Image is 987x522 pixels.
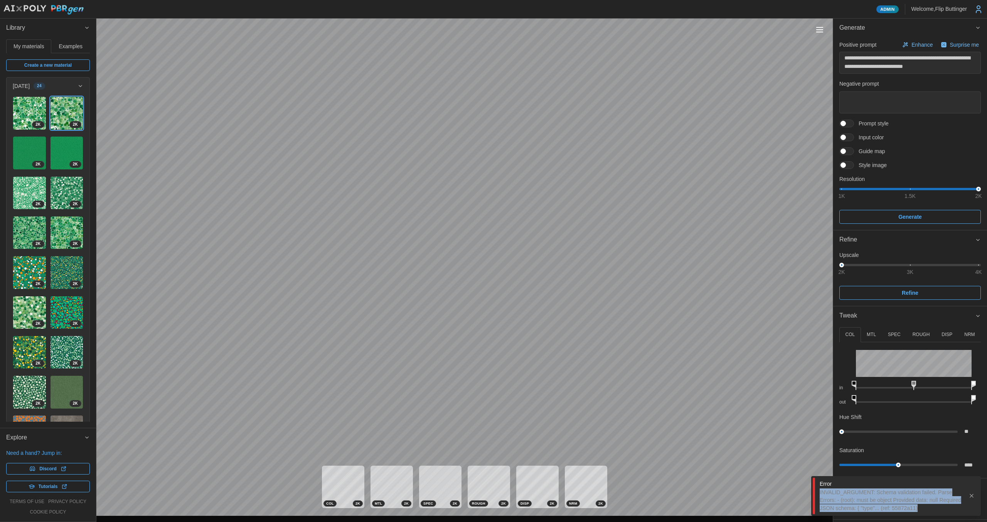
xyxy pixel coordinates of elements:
[911,5,967,13] p: Welcome, Flip Buttinger
[820,480,962,488] div: Error
[839,286,981,300] button: Refine
[13,82,30,90] p: [DATE]
[839,210,981,224] button: Generate
[839,446,864,454] p: Saturation
[900,39,935,50] button: Enhance
[942,331,952,338] p: DISP
[13,336,46,369] img: 0ovHjB4AzghA7lI9dLAj
[854,133,884,141] span: Input color
[13,137,46,169] img: Qcwt1EeTZ0gbvUxIfe3d
[13,375,46,409] a: VRGxqvYeB1oRniYxFf8t2K
[51,376,83,409] img: WGp6DE8kZHyIxlEv7jGV
[6,59,90,71] a: Create a new material
[854,147,885,155] span: Guide map
[839,385,850,391] p: in
[59,44,83,49] span: Examples
[13,136,46,170] a: Qcwt1EeTZ0gbvUxIfe3d2K
[50,136,84,170] a: hQ1A3FWy5fplzB6XPllN2K
[888,331,901,338] p: SPEC
[50,415,84,449] a: 1wUT29FqlwA6Uiy9MZ1T2K
[854,161,887,169] span: Style image
[13,415,46,449] a: xIaFaZKrP57QBeVU0QIi2K
[73,400,78,407] span: 2 K
[35,360,40,367] span: 2 K
[13,177,46,209] img: G5O9qx0ImpwQuh2LHb7B
[13,216,46,250] a: Yj6uTipJdAgxzptkbPWn2K
[453,501,457,506] span: 2 K
[13,256,46,289] a: vh0MKbDA032k1H9ilYN32K
[820,488,962,512] div: INVALID_ARGUMENT: Schema validation failed. Parse Errors: - (root): must be object Provided data:...
[50,96,84,130] a: PuTmYF7HyoZDEVi2U41g2K
[13,256,46,289] img: vh0MKbDA032k1H9ilYN3
[13,216,46,249] img: Yj6uTipJdAgxzptkbPWn
[30,509,66,515] a: cookie policy
[35,400,40,407] span: 2 K
[73,281,78,287] span: 2 K
[6,463,90,475] a: Discord
[13,44,44,49] span: My materials
[13,296,46,329] a: 8z58qVjdZNfi5BkRAgUr2K
[50,176,84,210] a: Z4uInn0BrreKiQ3tDa8n2K
[839,19,975,37] span: Generate
[6,428,84,447] span: Explore
[13,97,46,130] img: TiBuH1JFKL1r2IS0IufX
[35,321,40,327] span: 2 K
[51,97,83,130] img: PuTmYF7HyoZDEVi2U41g
[375,501,382,506] span: MTL
[833,306,987,325] button: Tweak
[37,83,42,89] span: 24
[520,501,529,506] span: DISP
[51,296,83,329] img: eTukrmBpV6aHfdWA8X2a
[73,161,78,167] span: 2 K
[404,501,409,506] span: 2 K
[814,24,825,35] button: Toggle viewport controls
[13,336,46,369] a: 0ovHjB4AzghA7lI9dLAj2K
[833,230,987,249] button: Refine
[13,96,46,130] a: TiBuH1JFKL1r2IS0IufX2K
[833,37,987,230] div: Generate
[880,6,894,13] span: Admin
[24,60,72,71] span: Create a new material
[51,416,83,448] img: 1wUT29FqlwA6Uiy9MZ1T
[51,177,83,209] img: Z4uInn0BrreKiQ3tDa8n
[939,39,981,50] button: Surprise me
[13,296,46,329] img: 8z58qVjdZNfi5BkRAgUr
[839,306,975,325] span: Tweak
[569,501,577,506] span: NRM
[902,286,918,299] span: Refine
[6,449,90,457] p: Need a hand? Jump in:
[35,281,40,287] span: 2 K
[854,120,889,127] span: Prompt style
[73,321,78,327] span: 2 K
[598,501,603,506] span: 2 K
[35,241,40,247] span: 2 K
[50,296,84,329] a: eTukrmBpV6aHfdWA8X2a2K
[423,501,433,506] span: SPEC
[35,161,40,167] span: 2 K
[898,210,922,223] span: Generate
[35,122,40,128] span: 2 K
[839,413,862,421] p: Hue Shift
[13,376,46,409] img: VRGxqvYeB1oRniYxFf8t
[472,501,485,506] span: ROUGH
[833,19,987,37] button: Generate
[73,241,78,247] span: 2 K
[73,201,78,207] span: 2 K
[550,501,554,506] span: 2 K
[50,256,84,289] a: LWsiahzUVJgFKhEtXBBK2K
[13,176,46,210] a: G5O9qx0ImpwQuh2LHb7B2K
[839,175,981,183] p: Resolution
[501,501,506,506] span: 2 K
[839,80,981,88] p: Negative prompt
[3,5,84,15] img: AIxPoly PBRgen
[51,216,83,249] img: 0Xfy7m7feOlep8dhJ3L4
[51,336,83,369] img: wjOUUv6aa6IhILAbnF8Q
[51,137,83,169] img: hQ1A3FWy5fplzB6XPllN
[326,501,334,506] span: COL
[13,416,46,448] img: xIaFaZKrP57QBeVU0QIi
[73,360,78,367] span: 2 K
[950,41,980,49] p: Surprise me
[913,331,930,338] p: ROUGH
[867,331,876,338] p: MTL
[355,501,360,506] span: 2 K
